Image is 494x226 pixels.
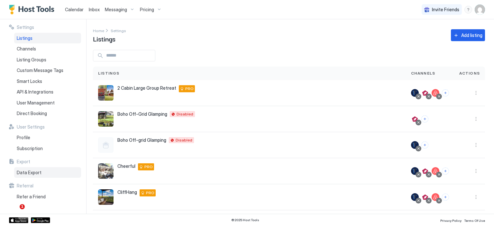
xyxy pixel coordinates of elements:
span: Export [17,159,30,165]
span: 2 Cabin Large Group Retreat [117,85,176,91]
a: Calendar [65,6,84,13]
div: menu [464,6,472,14]
span: CliffHang [117,189,137,195]
button: More options [472,89,480,97]
div: menu [472,115,480,123]
span: Smart Locks [17,78,42,84]
a: Smart Locks [14,76,81,87]
a: Listing Groups [14,54,81,65]
a: Google Play Store [31,217,50,223]
span: Cheerful [117,163,135,169]
span: PRO [144,164,153,170]
a: Direct Booking [14,108,81,119]
span: Messaging [105,7,127,13]
span: Refer a Friend [17,194,46,200]
a: Privacy Policy [440,217,462,223]
button: More options [472,115,480,123]
span: Channels [17,46,36,52]
span: © 2025 Host Tools [231,218,259,222]
a: Subscription [14,143,81,154]
span: Privacy Policy [440,219,462,222]
a: App Store [9,217,28,223]
span: PRO [146,190,154,196]
div: listing image [98,111,114,127]
a: Profile [14,132,81,143]
a: Data Export [14,167,81,178]
span: 1 [20,204,25,209]
div: menu [472,141,480,149]
div: menu [472,193,480,201]
span: User Management [17,100,55,106]
span: Listings [98,70,120,76]
span: Profile [17,135,30,140]
a: Terms Of Use [464,217,485,223]
span: Calendar [65,7,84,12]
button: More options [472,193,480,201]
span: Inbox [89,7,100,12]
button: Add listing [451,29,485,41]
div: menu [472,89,480,97]
a: Settings [111,27,126,34]
button: Connect channels [442,89,449,96]
a: Refer a Friend [14,191,81,202]
span: Invite Friends [432,7,459,13]
button: More options [472,141,480,149]
a: Inbox [89,6,100,13]
input: Input Field [104,50,155,61]
span: Direct Booking [17,111,47,116]
span: Custom Message Tags [17,68,63,73]
a: Custom Message Tags [14,65,81,76]
div: listing image [98,163,114,179]
button: More options [472,167,480,175]
span: PRO [185,86,194,92]
div: listing image [98,189,114,205]
div: menu [472,167,480,175]
span: Settings [17,24,34,30]
button: Connect channels [442,194,449,201]
a: Home [93,27,104,34]
span: Channels [411,70,435,76]
div: Breadcrumb [111,27,126,34]
div: listing image [98,85,114,101]
span: Settings [111,28,126,33]
span: Listings [93,34,115,43]
span: Data Export [17,170,41,176]
span: User Settings [17,124,45,130]
span: Home [93,28,104,33]
span: Terms Of Use [464,219,485,222]
span: Boho Off-grid Glamping [117,137,166,143]
div: User profile [475,5,485,15]
span: Subscription [17,146,43,151]
button: Connect channels [421,115,428,122]
span: Listing Groups [17,57,46,63]
div: Breadcrumb [93,27,104,34]
a: Host Tools Logo [9,5,57,14]
a: Listings [14,33,81,44]
span: Listings [17,35,32,41]
span: Actions [459,70,480,76]
button: Connect channels [442,167,449,175]
button: Connect channels [421,141,428,149]
iframe: Intercom live chat [6,204,22,220]
span: Pricing [140,7,154,13]
span: Referral [17,183,33,189]
a: API & Integrations [14,86,81,97]
span: API & Integrations [17,89,53,95]
div: Add listing [461,32,482,39]
span: Boho Off-Grid Glamping [117,111,167,117]
a: User Management [14,97,81,108]
a: Channels [14,43,81,54]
